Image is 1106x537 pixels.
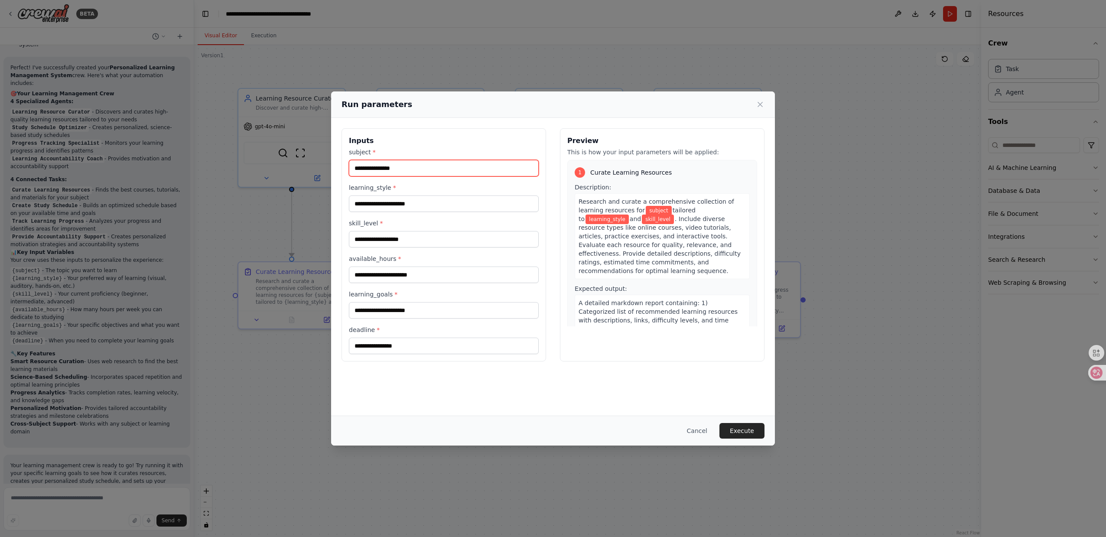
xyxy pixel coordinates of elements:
h2: Run parameters [342,98,412,111]
span: Variable: skill_level [642,215,674,224]
label: learning_style [349,183,539,192]
span: Description: [575,184,611,191]
button: Cancel [680,423,714,439]
span: Expected output: [575,285,627,292]
h3: Inputs [349,136,539,146]
span: . Include diverse resource types like online courses, video tutorials, articles, practice exercis... [579,215,741,274]
span: Curate Learning Resources [590,168,672,177]
span: and [630,215,641,222]
span: A detailed markdown report containing: 1) Categorized list of recommended learning resources with... [579,299,745,358]
span: Variable: subject [646,206,672,215]
label: deadline [349,325,539,334]
h3: Preview [567,136,757,146]
p: This is how your input parameters will be applied: [567,148,757,156]
label: available_hours [349,254,539,263]
label: learning_goals [349,290,539,299]
button: Execute [719,423,764,439]
label: subject [349,148,539,156]
div: 1 [575,167,585,178]
span: Variable: learning_style [586,215,629,224]
span: tailored to [579,207,696,222]
span: Research and curate a comprehensive collection of learning resources for [579,198,734,214]
label: skill_level [349,219,539,228]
